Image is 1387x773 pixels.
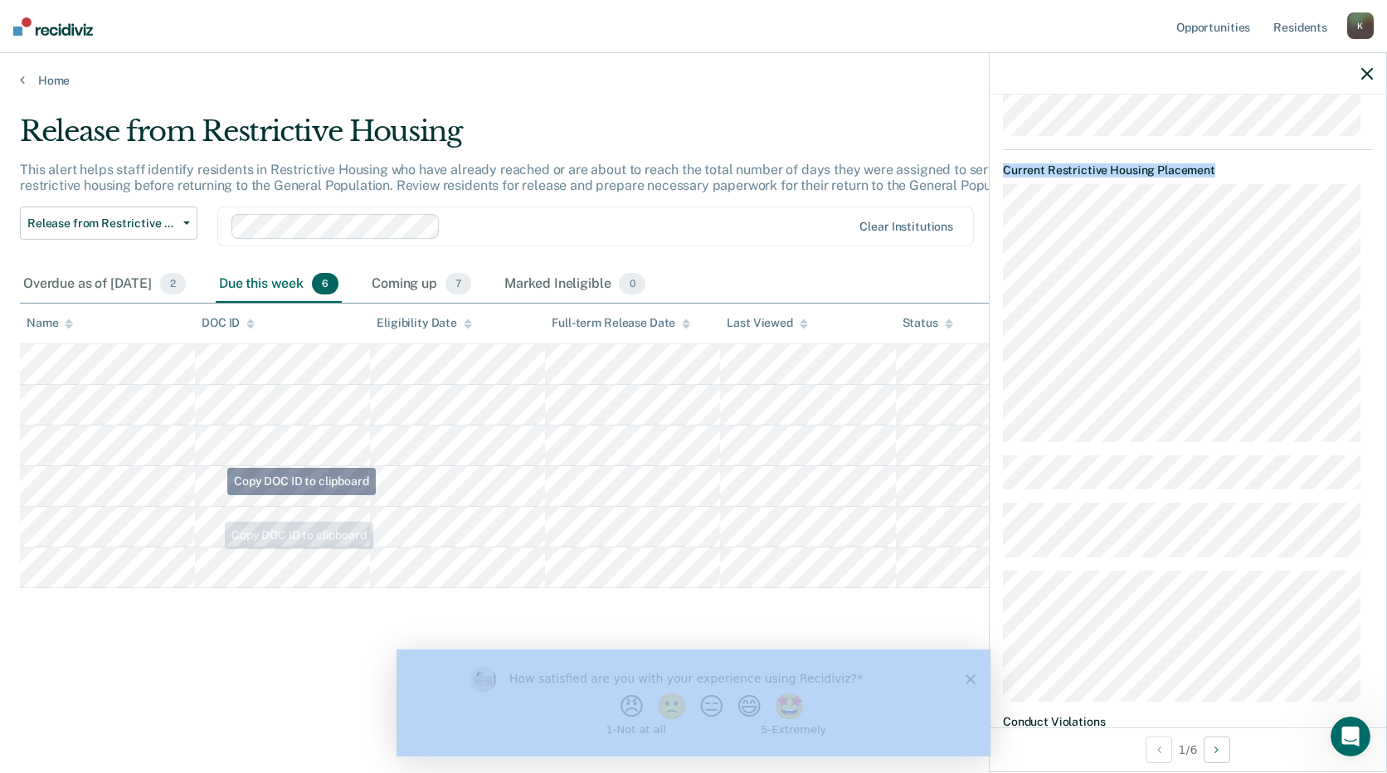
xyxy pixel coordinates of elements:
div: Clear institutions [859,220,953,234]
div: 1 / 6 [990,727,1386,771]
span: Release from Restrictive Housing [27,216,177,231]
div: Full-term Release Date [552,316,690,330]
button: Next Opportunity [1204,737,1230,763]
div: Overdue as of [DATE] [20,266,189,303]
span: 6 [312,273,338,294]
div: K [1347,12,1374,39]
div: Eligibility Date [377,316,472,330]
img: Recidiviz [13,17,93,36]
span: 7 [445,273,471,294]
div: Last Viewed [727,316,807,330]
dt: Conduct Violations [1003,715,1373,729]
div: Status [903,316,953,330]
p: This alert helps staff identify residents in Restrictive Housing who have already reached or are ... [20,162,1029,193]
div: Release from Restrictive Housing [20,114,1060,162]
div: Due this week [216,266,342,303]
div: DOC ID [202,316,255,330]
a: Home [20,73,1367,88]
iframe: Intercom live chat [1331,717,1370,756]
dt: Current Restrictive Housing Placement [1003,163,1373,177]
div: Coming up [368,266,474,303]
div: Name [27,316,73,330]
span: 2 [160,273,186,294]
span: 0 [619,273,645,294]
button: Previous Opportunity [1146,737,1172,763]
div: Marked Ineligible [501,266,649,303]
iframe: Survey by Kim from Recidiviz [397,649,990,756]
